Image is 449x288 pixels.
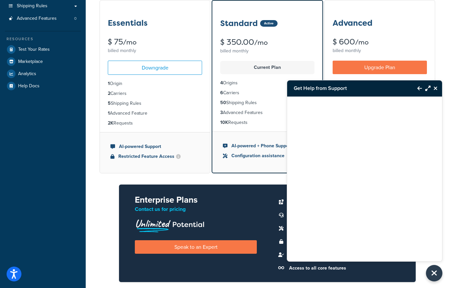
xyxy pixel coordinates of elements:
strong: 10K [220,119,228,126]
li: Access to Enterprise-only features [286,237,400,246]
h3: Get Help from Support [287,80,411,96]
p: Contact us for pricing [135,205,257,214]
button: Close Resource Center [431,84,442,92]
iframe: Chat Widget [287,97,442,261]
h3: Advanced [333,19,373,27]
li: Carriers [108,90,202,97]
a: Test Your Rates [5,43,81,55]
span: Marketplace [18,59,43,65]
li: Account setup and configuration services [286,224,400,233]
li: Access to all core features [286,264,400,273]
img: Unlimited Potential [135,217,205,232]
small: /mo [123,38,136,47]
li: Origins [333,79,427,87]
span: Shipping Rules [17,3,47,9]
h2: Enterprise Plans [135,195,257,205]
a: Advanced Features 0 [5,13,81,25]
li: Restricted Feature Access [110,153,199,160]
strong: 6 [220,89,223,96]
li: Configuration assistance [223,152,312,159]
button: Maximize Resource Center [422,81,431,96]
div: $ 350.00 [220,38,314,46]
strong: 3 [220,109,223,116]
li: AI-powered + Phone Support [223,142,312,150]
strong: 4 [220,79,223,86]
div: billed monthly [220,46,314,56]
button: Close Resource Center [426,265,442,281]
li: Origins [220,79,314,87]
li: Shipping Rules [108,100,202,107]
a: Help Docs [5,80,81,92]
li: Requests [108,120,202,127]
li: Custom plan & rate limits [286,198,400,207]
a: Downgrade [108,61,202,75]
li: AI-powered Support [110,143,199,150]
li: Dedicated support [286,211,400,220]
a: Speak to an Expert [135,240,257,254]
span: Test Your Rates [18,47,50,52]
span: Advanced Features [17,16,57,21]
small: /mo [355,38,369,47]
div: $ 75 [108,38,202,46]
div: $ 600 [333,38,427,46]
li: Access to our Customer Success Team [286,250,400,260]
li: Requests [220,119,314,126]
button: Back to Resource Center [411,81,422,96]
a: Marketplace [5,56,81,68]
a: Upgrade Plan [333,61,427,74]
div: Active [260,20,278,27]
span: Help Docs [18,83,40,89]
strong: 50 [220,99,226,106]
strong: 1 [108,80,110,87]
li: Origin [108,80,202,87]
a: Analytics [5,68,81,80]
strong: 5 [108,100,111,107]
small: /mo [254,38,268,47]
li: Carriers [220,89,314,97]
div: Resources [5,36,81,42]
h3: Essentials [108,19,148,27]
p: Current Plan [224,63,311,72]
h3: Standard [220,19,258,28]
strong: 2K [108,120,113,127]
li: Advanced Features [5,13,81,25]
span: 0 [74,16,76,21]
strong: 2 [108,90,110,97]
div: billed monthly [333,46,427,55]
strong: 8 [333,79,335,86]
li: Advanced Features [220,109,314,116]
li: Shipping Rules [220,99,314,106]
li: Advanced Feature [108,110,202,117]
div: billed monthly [108,46,202,55]
span: Analytics [18,71,36,77]
strong: 1 [108,110,110,117]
